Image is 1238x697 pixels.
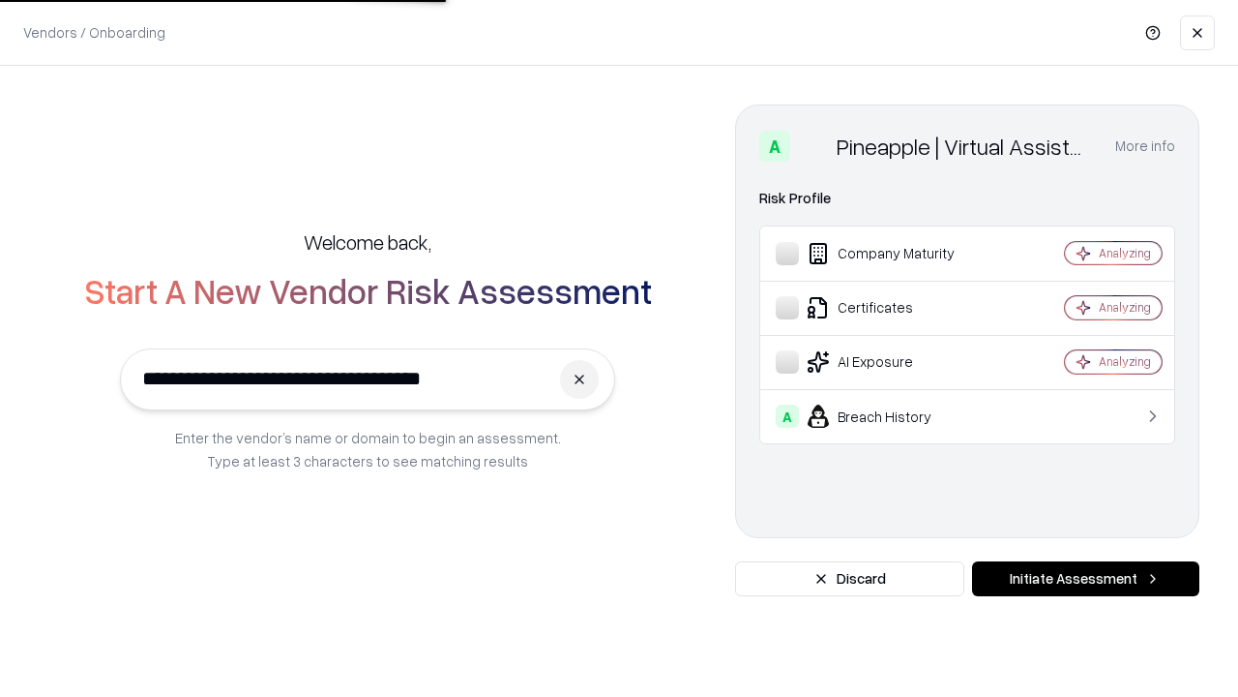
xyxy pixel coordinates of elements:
[735,561,964,596] button: Discard
[23,22,165,43] p: Vendors / Onboarding
[759,187,1175,210] div: Risk Profile
[776,242,1007,265] div: Company Maturity
[1099,299,1151,316] div: Analyzing
[776,296,1007,319] div: Certificates
[304,228,431,256] h5: Welcome back,
[798,131,829,162] img: Pineapple | Virtual Assistant Agency
[776,405,799,428] div: A
[84,271,652,310] h2: Start A New Vendor Risk Assessment
[972,561,1199,596] button: Initiate Assessment
[776,350,1007,374] div: AI Exposure
[175,426,561,472] p: Enter the vendor’s name or domain to begin an assessment. Type at least 3 characters to see match...
[1099,245,1151,261] div: Analyzing
[759,131,790,162] div: A
[776,405,1007,428] div: Breach History
[1115,129,1175,164] button: More info
[1099,353,1151,370] div: Analyzing
[837,131,1092,162] div: Pineapple | Virtual Assistant Agency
